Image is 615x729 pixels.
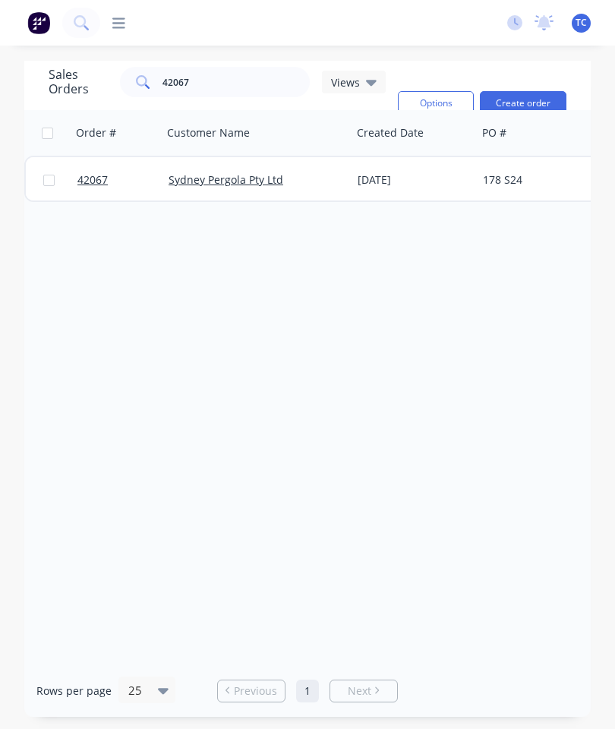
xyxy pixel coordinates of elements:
span: 42067 [77,172,108,188]
span: TC [576,16,587,30]
span: Previous [234,683,277,699]
div: Created Date [357,125,424,140]
div: Order # [76,125,116,140]
a: Page 1 is your current page [296,680,319,702]
a: Next page [330,683,397,699]
span: Rows per page [36,683,112,699]
img: Factory [27,11,50,34]
ul: Pagination [211,680,404,702]
span: Next [348,683,371,699]
a: 42067 [77,157,169,203]
a: Sydney Pergola Pty Ltd [169,172,283,187]
span: Views [331,74,360,90]
input: Search... [162,67,311,97]
div: [DATE] [358,172,471,188]
a: Previous page [218,683,285,699]
button: Create order [480,91,566,115]
button: Options [398,91,474,115]
h1: Sales Orders [49,68,108,96]
div: Customer Name [167,125,250,140]
div: PO # [482,125,506,140]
